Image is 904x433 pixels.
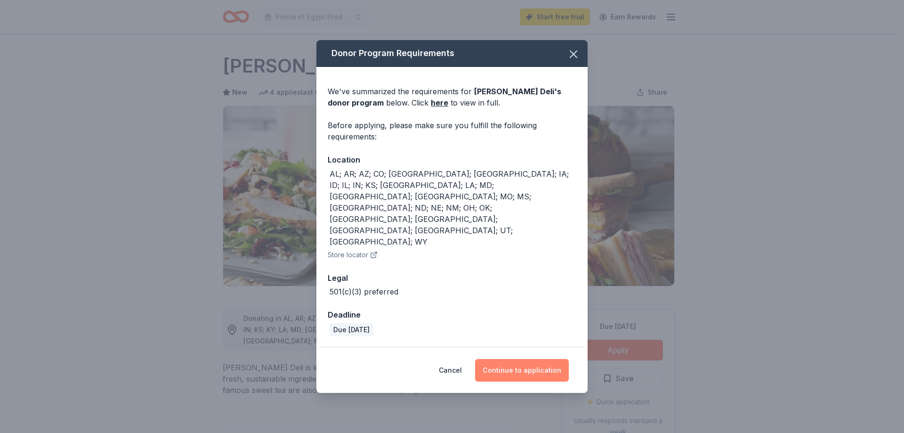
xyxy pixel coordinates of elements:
div: Legal [328,272,576,284]
div: We've summarized the requirements for below. Click to view in full. [328,86,576,108]
div: AL; AR; AZ; CO; [GEOGRAPHIC_DATA]; [GEOGRAPHIC_DATA]; IA; ID; IL; IN; KS; [GEOGRAPHIC_DATA]; LA; ... [330,168,576,247]
div: Donor Program Requirements [316,40,588,67]
button: Store locator [328,249,378,261]
div: Location [328,154,576,166]
button: Cancel [439,359,462,382]
div: Due [DATE] [330,323,373,336]
a: here [431,97,448,108]
div: Deadline [328,309,576,321]
button: Continue to application [475,359,569,382]
div: Before applying, please make sure you fulfill the following requirements: [328,120,576,142]
div: 501(c)(3) preferred [330,286,398,297]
